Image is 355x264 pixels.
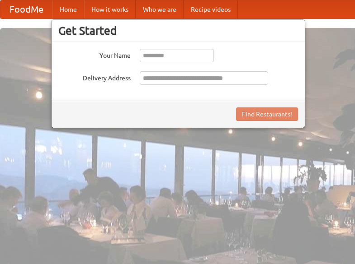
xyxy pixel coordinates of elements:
[136,0,184,19] a: Who we are
[58,71,131,83] label: Delivery Address
[236,107,298,121] button: Find Restaurants!
[0,0,52,19] a: FoodMe
[84,0,136,19] a: How it works
[58,49,131,60] label: Your Name
[52,0,84,19] a: Home
[184,0,238,19] a: Recipe videos
[58,24,298,37] h3: Get Started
